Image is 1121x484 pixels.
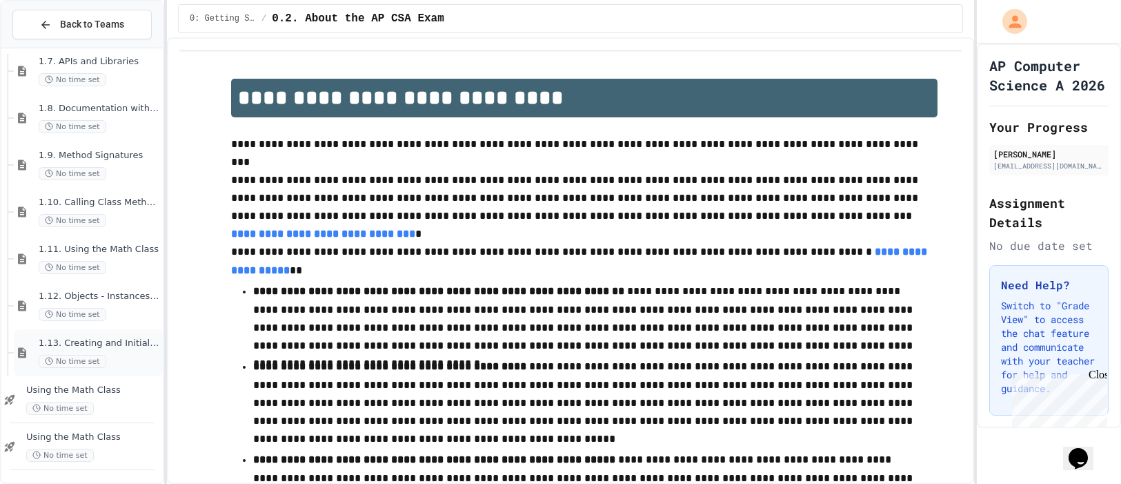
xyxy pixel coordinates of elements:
span: 1.9. Method Signatures [39,150,160,162]
div: [PERSON_NAME] [993,148,1104,160]
span: No time set [39,73,106,86]
span: No time set [26,449,94,462]
iframe: chat widget [1006,369,1107,427]
button: Back to Teams [12,10,152,39]
h3: Need Help? [1001,277,1097,293]
h2: Assignment Details [989,193,1109,232]
span: 1.13. Creating and Initializing Objects: Constructors [39,338,160,349]
span: 1.12. Objects - Instances of Classes [39,291,160,302]
span: No time set [39,261,106,274]
span: No time set [39,167,106,180]
span: 1.11. Using the Math Class [39,244,160,255]
span: 1.7. APIs and Libraries [39,56,160,68]
div: Chat with us now!Close [6,6,95,88]
span: Back to Teams [60,17,124,32]
span: 1.8. Documentation with Comments and Preconditions [39,103,160,115]
h2: Your Progress [989,117,1109,137]
span: 0: Getting Started [190,13,256,24]
span: No time set [39,214,106,227]
div: [EMAIL_ADDRESS][DOMAIN_NAME] [993,161,1104,171]
span: No time set [39,355,106,368]
span: Using the Math Class [26,385,160,396]
p: Switch to "Grade View" to access the chat feature and communicate with your teacher for help and ... [1001,299,1097,396]
div: No due date set [989,238,1109,254]
iframe: chat widget [1063,429,1107,470]
div: My Account [988,6,1031,37]
span: 1.10. Calling Class Methods [39,197,160,209]
span: No time set [39,308,106,321]
span: 0.2. About the AP CSA Exam [272,10,444,27]
span: No time set [39,120,106,133]
h1: AP Computer Science A 2026 [989,56,1109,95]
span: / [261,13,266,24]
span: Using the Math Class [26,432,160,443]
span: No time set [26,402,94,415]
